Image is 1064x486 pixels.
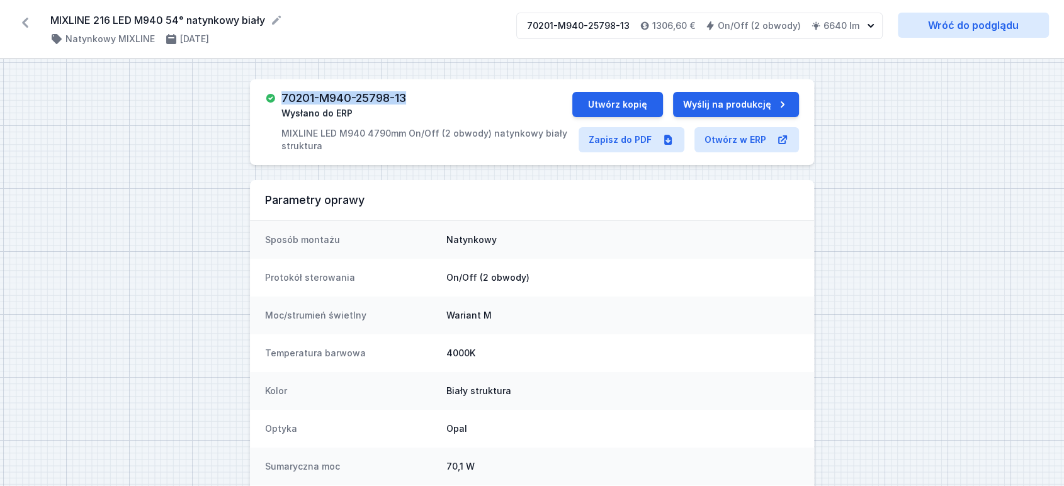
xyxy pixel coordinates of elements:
p: MIXLINE LED M940 4790mm On/Off (2 obwody) natynkowy biały struktura [281,127,572,152]
dt: Kolor [265,385,436,397]
dt: Protokół sterowania [265,271,436,284]
a: Zapisz do PDF [579,127,684,152]
dd: Opal [446,422,799,435]
span: Wysłano do ERP [281,107,353,120]
dd: Natynkowy [446,234,799,246]
h4: 6640 lm [823,20,859,32]
dt: Moc/strumień świetlny [265,309,436,322]
button: Utwórz kopię [572,92,663,117]
dd: 4000K [446,347,799,359]
a: Otwórz w ERP [694,127,799,152]
dt: Sumaryczna moc [265,460,436,473]
dd: 70,1 W [446,460,799,473]
dd: Biały struktura [446,385,799,397]
h4: On/Off (2 obwody) [718,20,801,32]
dt: Optyka [265,422,436,435]
h3: Parametry oprawy [265,193,799,208]
h4: [DATE] [180,33,209,45]
h4: Natynkowy MIXLINE [65,33,155,45]
button: Wyślij na produkcję [673,92,799,117]
dd: On/Off (2 obwody) [446,271,799,284]
dt: Sposób montażu [265,234,436,246]
button: 70201-M940-25798-131306,60 €On/Off (2 obwody)6640 lm [516,13,883,39]
div: 70201-M940-25798-13 [527,20,630,32]
button: Edytuj nazwę projektu [270,14,283,26]
dt: Temperatura barwowa [265,347,436,359]
dd: Wariant M [446,309,799,322]
form: MIXLINE 216 LED M940 54° natynkowy biały [50,13,501,28]
h4: 1306,60 € [652,20,695,32]
a: Wróć do podglądu [898,13,1049,38]
h3: 70201-M940-25798-13 [281,92,406,105]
